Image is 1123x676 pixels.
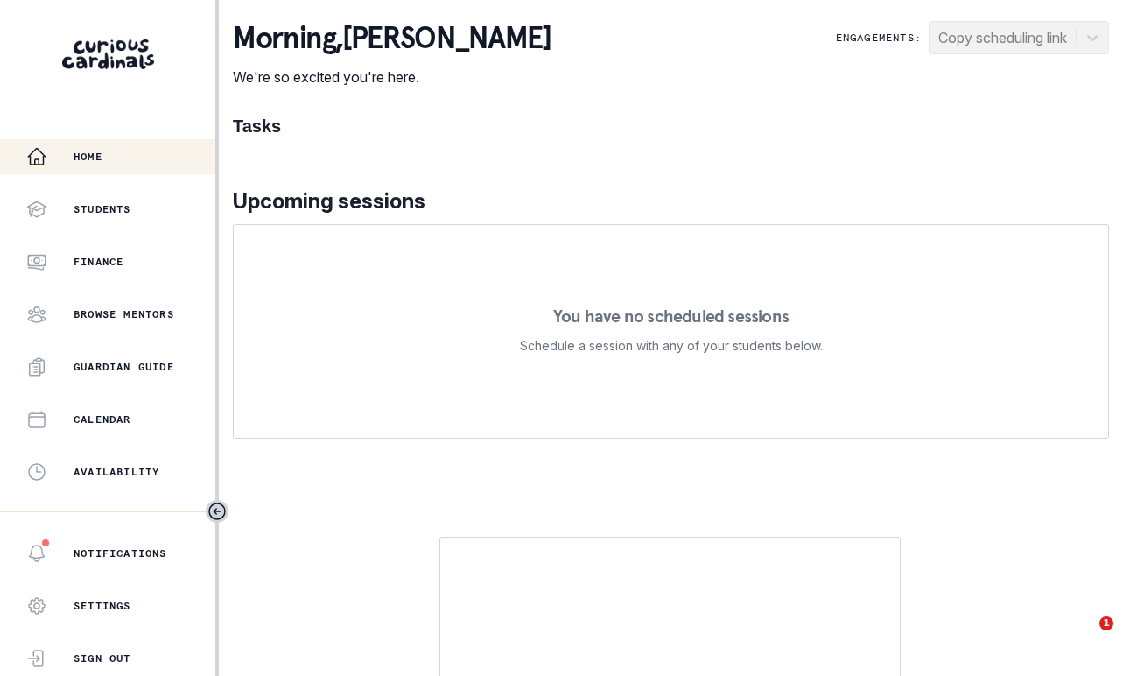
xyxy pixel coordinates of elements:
[233,116,1109,137] h1: Tasks
[74,307,174,321] p: Browse Mentors
[553,307,789,325] p: You have no scheduled sessions
[74,599,131,613] p: Settings
[74,412,131,426] p: Calendar
[233,67,551,88] p: We're so excited you're here.
[233,186,1109,217] p: Upcoming sessions
[233,21,551,56] p: morning , [PERSON_NAME]
[74,651,131,665] p: Sign Out
[74,255,123,269] p: Finance
[74,546,167,560] p: Notifications
[1099,616,1113,630] span: 1
[74,150,102,164] p: Home
[206,500,228,523] button: Toggle sidebar
[520,335,823,356] p: Schedule a session with any of your students below.
[74,465,159,479] p: Availability
[62,39,154,69] img: Curious Cardinals Logo
[836,31,922,45] p: Engagements:
[74,202,131,216] p: Students
[74,360,174,374] p: Guardian Guide
[1063,616,1105,658] iframe: Intercom live chat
